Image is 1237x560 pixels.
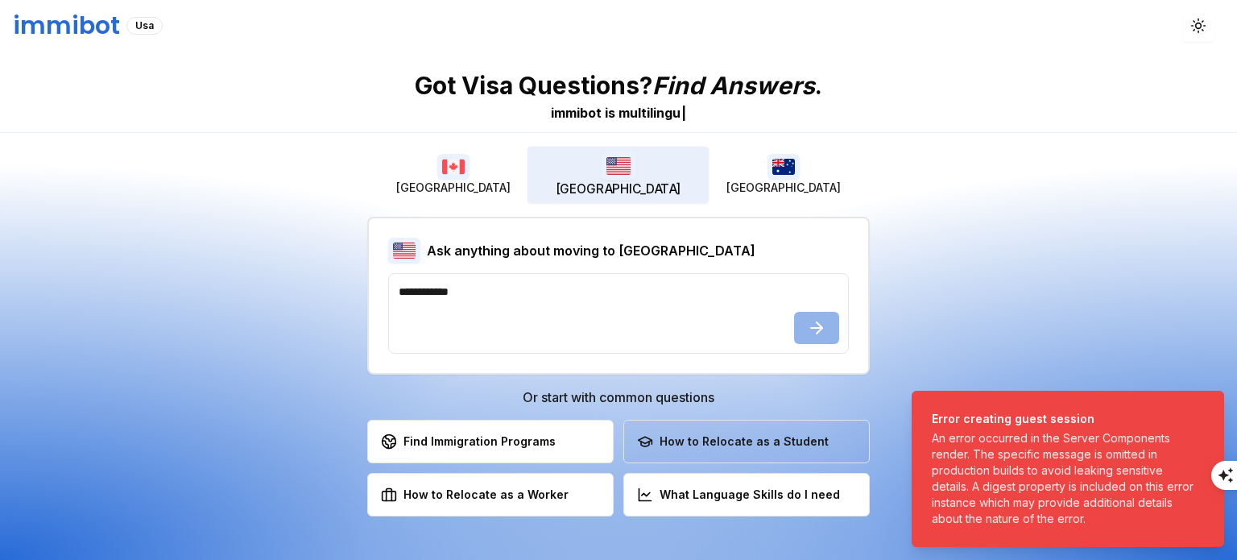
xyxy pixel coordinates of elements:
h1: immibot [13,11,120,40]
div: Find Immigration Programs [381,433,556,450]
img: Canada flag [437,154,470,180]
div: How to Relocate as a Student [637,433,829,450]
img: Australia flag [767,154,800,180]
button: How to Relocate as a Student [623,420,870,463]
div: What Language Skills do I need [637,487,840,503]
span: Find Answers [652,71,815,100]
div: immibot is [551,103,615,122]
span: [GEOGRAPHIC_DATA] [396,180,511,196]
button: How to Relocate as a Worker [367,473,614,516]
h2: Ask anything about moving to [GEOGRAPHIC_DATA] [427,241,755,260]
p: Got Visa Questions? . [415,71,822,100]
span: m u l t i l i n g u [618,105,681,121]
div: Error creating guest session [932,411,1198,427]
button: What Language Skills do I need [623,473,870,516]
div: How to Relocate as a Worker [381,487,569,503]
h3: Or start with common questions [367,388,870,407]
button: Find Immigration Programs [367,420,614,463]
img: USA flag [388,238,420,263]
img: USA flag [601,151,636,180]
span: [GEOGRAPHIC_DATA] [556,180,681,198]
span: [GEOGRAPHIC_DATA] [726,180,841,196]
div: An error occurred in the Server Components render. The specific message is omitted in production ... [932,430,1198,527]
div: Usa [126,17,163,35]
